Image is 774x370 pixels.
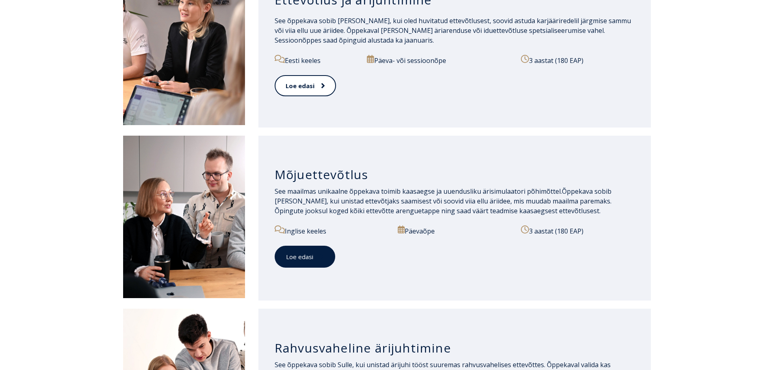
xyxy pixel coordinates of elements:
span: See maailmas unikaalne õppekava toimib kaasaegse ja uuendusliku ärisimulaatori põhimõttel. [275,187,562,196]
h3: Rahvusvaheline ärijuhtimine [275,340,635,356]
p: Päevaõpe [398,225,512,236]
p: 3 aastat (180 EAP) [521,225,627,236]
p: Inglise keeles [275,225,388,236]
h3: Mõjuettevõtlus [275,167,635,182]
img: Mõjuettevõtlus [123,136,245,298]
p: Eesti keeles [275,55,358,65]
span: Õppekava sobib [PERSON_NAME], kui unistad ettevõtjaks saamisest või soovid viia ellu äriidee, mis... [275,187,611,215]
a: Loe edasi [275,75,336,97]
span: See õppekava sobib [PERSON_NAME], kui oled huvitatud ettevõtlusest, soovid astuda karjääriredelil... [275,16,631,45]
p: 3 aastat (180 EAP) [521,55,635,65]
p: Päeva- või sessioonõpe [367,55,512,65]
a: Loe edasi [275,246,335,268]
